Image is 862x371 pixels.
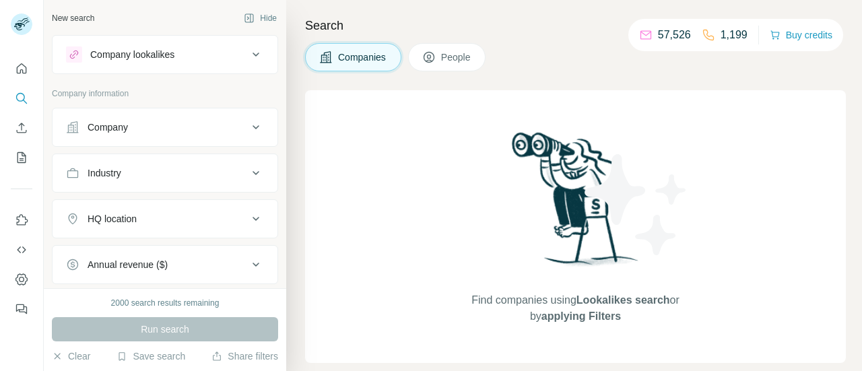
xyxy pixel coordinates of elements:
img: Surfe Illustration - Stars [576,144,697,265]
p: Company information [52,88,278,100]
button: Hide [234,8,286,28]
div: Industry [88,166,121,180]
button: Use Surfe on LinkedIn [11,208,32,232]
span: applying Filters [541,310,621,322]
button: Buy credits [770,26,832,44]
button: Company [53,111,277,143]
button: Clear [52,349,90,363]
h4: Search [305,16,846,35]
button: Quick start [11,57,32,81]
button: Enrich CSV [11,116,32,140]
div: New search [52,12,94,24]
span: Companies [338,50,387,64]
img: Surfe Illustration - Woman searching with binoculars [506,129,646,279]
span: Lookalikes search [576,294,670,306]
div: Company [88,121,128,134]
p: 57,526 [658,27,691,43]
div: HQ location [88,212,137,226]
div: Company lookalikes [90,48,174,61]
button: My lists [11,145,32,170]
button: Share filters [211,349,278,363]
button: Company lookalikes [53,38,277,71]
div: Annual revenue ($) [88,258,168,271]
div: 2000 search results remaining [111,297,220,309]
p: 1,199 [721,27,748,43]
button: Search [11,86,32,110]
button: Feedback [11,297,32,321]
button: Use Surfe API [11,238,32,262]
button: Save search [117,349,185,363]
span: Find companies using or by [467,292,683,325]
span: People [441,50,472,64]
button: Industry [53,157,277,189]
button: Annual revenue ($) [53,248,277,281]
button: HQ location [53,203,277,235]
button: Dashboard [11,267,32,292]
